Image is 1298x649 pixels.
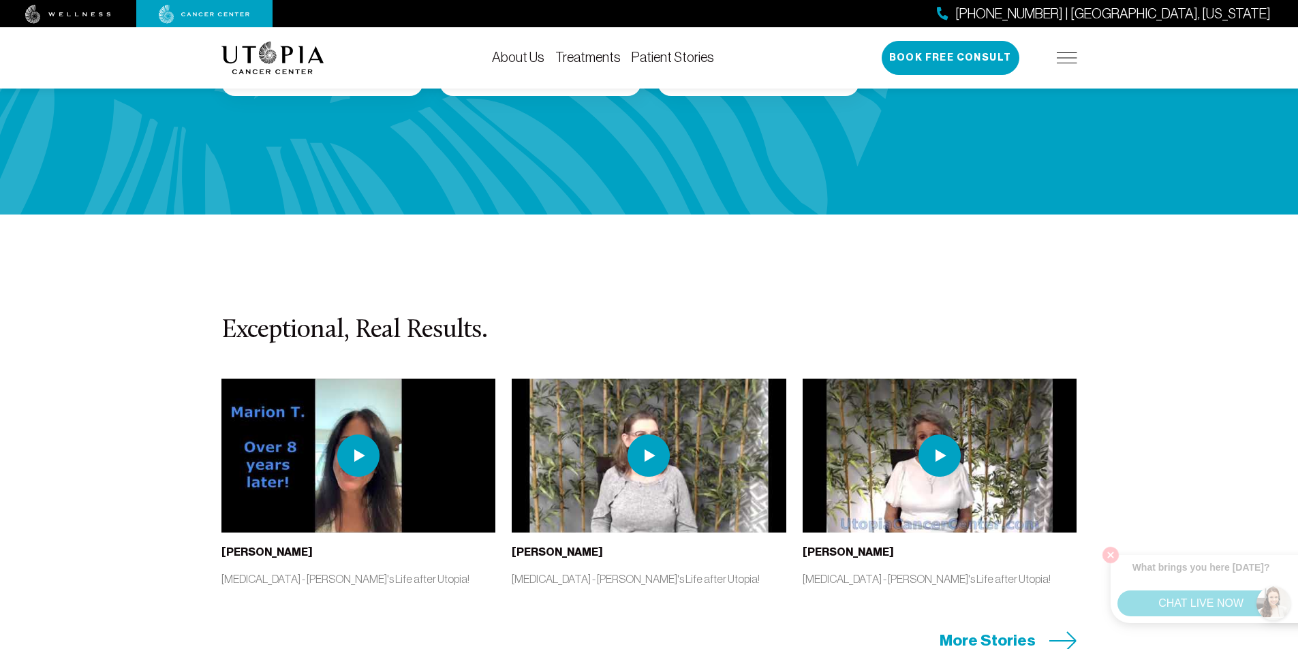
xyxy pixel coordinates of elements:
[221,317,1077,345] h3: Exceptional, Real Results.
[803,571,1077,586] p: [MEDICAL_DATA] - [PERSON_NAME]'s Life after Utopia!
[159,5,250,24] img: cancer center
[955,4,1271,24] span: [PHONE_NUMBER] | [GEOGRAPHIC_DATA], [US_STATE]
[803,379,1077,533] img: thumbnail
[918,434,961,477] img: play icon
[25,5,111,24] img: wellness
[221,545,313,558] b: [PERSON_NAME]
[221,42,324,74] img: logo
[337,434,380,477] img: play icon
[803,545,894,558] b: [PERSON_NAME]
[555,50,621,65] a: Treatments
[628,434,670,477] img: play icon
[632,50,714,65] a: Patient Stories
[512,379,786,533] img: thumbnail
[221,571,496,586] p: [MEDICAL_DATA] - [PERSON_NAME]'s Life after Utopia!
[221,379,496,533] img: thumbnail
[1057,52,1077,63] img: icon-hamburger
[512,571,786,586] p: [MEDICAL_DATA] - [PERSON_NAME]'s Life after Utopia!
[492,50,544,65] a: About Us
[882,41,1019,75] button: Book Free Consult
[937,4,1271,24] a: [PHONE_NUMBER] | [GEOGRAPHIC_DATA], [US_STATE]
[512,545,603,558] b: [PERSON_NAME]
